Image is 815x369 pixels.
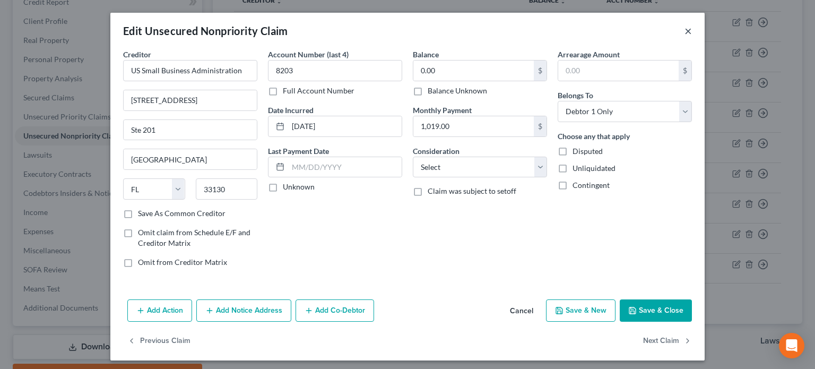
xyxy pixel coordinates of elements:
div: Open Intercom Messenger [779,333,804,358]
span: Contingent [573,181,610,190]
label: Full Account Number [283,85,354,96]
button: × [684,24,692,37]
input: Search creditor by name... [123,60,257,81]
label: Save As Common Creditor [138,208,226,219]
span: Omit claim from Schedule E/F and Creditor Matrix [138,228,250,247]
input: 0.00 [558,61,679,81]
span: Creditor [123,50,151,59]
div: Edit Unsecured Nonpriority Claim [123,23,288,38]
span: Omit from Creditor Matrix [138,258,227,267]
span: Claim was subject to setoff [428,186,516,195]
button: Add Action [127,299,192,322]
input: Enter city... [124,149,257,169]
div: $ [679,61,691,81]
input: MM/DD/YYYY [288,157,402,177]
button: Next Claim [643,330,692,353]
button: Previous Claim [127,330,190,353]
button: Cancel [501,301,542,322]
button: Add Co-Debtor [296,299,374,322]
div: $ [534,61,547,81]
input: 0.00 [413,61,534,81]
label: Last Payment Date [268,145,329,157]
label: Arrearage Amount [558,49,620,60]
div: $ [534,116,547,136]
label: Consideration [413,145,459,157]
label: Monthly Payment [413,105,472,116]
input: Enter address... [124,90,257,110]
label: Account Number (last 4) [268,49,349,60]
label: Choose any that apply [558,131,630,142]
label: Unknown [283,182,315,192]
button: Save & New [546,299,615,322]
label: Balance Unknown [428,85,487,96]
input: Apt, Suite, etc... [124,120,257,140]
span: Belongs To [558,91,593,100]
button: Add Notice Address [196,299,291,322]
button: Save & Close [620,299,692,322]
span: Disputed [573,147,603,156]
input: MM/DD/YYYY [288,116,402,136]
span: Unliquidated [573,164,615,173]
label: Date Incurred [268,105,314,116]
label: Balance [413,49,439,60]
input: 0.00 [413,116,534,136]
input: XXXX [268,60,402,81]
input: Enter zip... [196,178,258,200]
